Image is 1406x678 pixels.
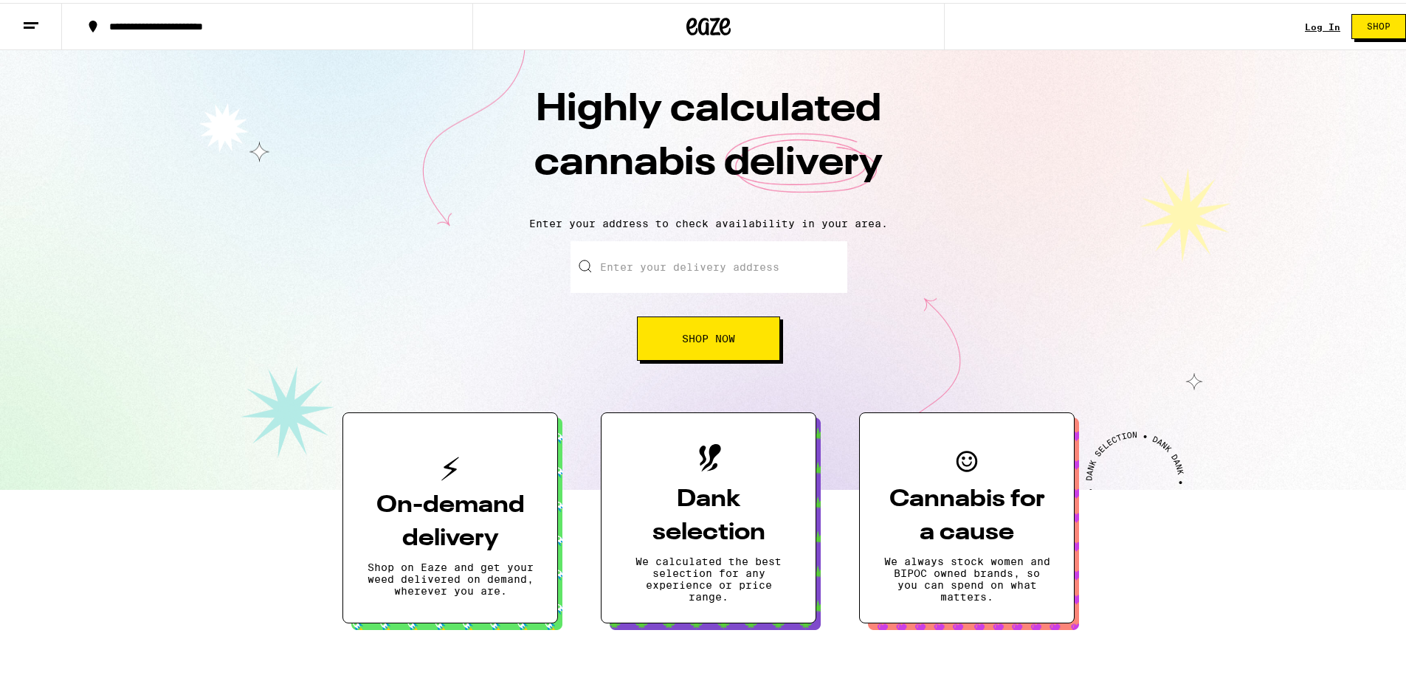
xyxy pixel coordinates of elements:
[571,238,847,290] input: Enter your delivery address
[450,80,967,203] h1: Highly calculated cannabis delivery
[1351,11,1406,36] button: Shop
[9,10,106,22] span: Hi. Need any help?
[682,331,735,341] span: Shop Now
[625,480,792,547] h3: Dank selection
[367,486,534,553] h3: On-demand delivery
[367,558,534,594] p: Shop on Eaze and get your weed delivered on demand, wherever you are.
[637,314,780,358] button: Shop Now
[1367,19,1391,28] span: Shop
[625,553,792,600] p: We calculated the best selection for any experience or price range.
[883,480,1050,547] h3: Cannabis for a cause
[601,409,816,620] button: Dank selectionWe calculated the best selection for any experience or price range.
[1305,19,1340,29] a: Log In
[859,409,1075,620] button: Cannabis for a causeWe always stock women and BIPOC owned brands, so you can spend on what matters.
[883,553,1050,600] p: We always stock women and BIPOC owned brands, so you can spend on what matters.
[342,409,558,620] button: On-demand deliveryShop on Eaze and get your weed delivered on demand, wherever you are.
[15,215,1402,226] p: Enter your address to check availability in your area.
